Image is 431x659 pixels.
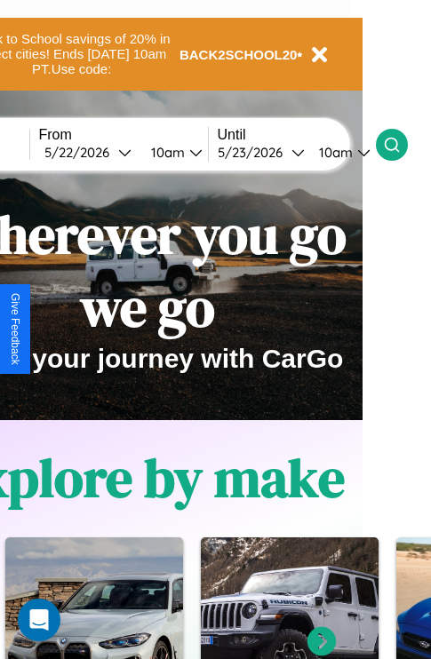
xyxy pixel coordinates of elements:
label: Until [218,127,376,143]
b: BACK2SCHOOL20 [180,47,298,62]
button: 5/22/2026 [39,143,137,162]
div: 10am [142,144,189,161]
div: Open Intercom Messenger [18,599,60,641]
button: 10am [305,143,376,162]
label: From [39,127,208,143]
div: Give Feedback [9,293,21,365]
button: 10am [137,143,208,162]
div: 10am [310,144,357,161]
div: 5 / 22 / 2026 [44,144,118,161]
div: 5 / 23 / 2026 [218,144,291,161]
